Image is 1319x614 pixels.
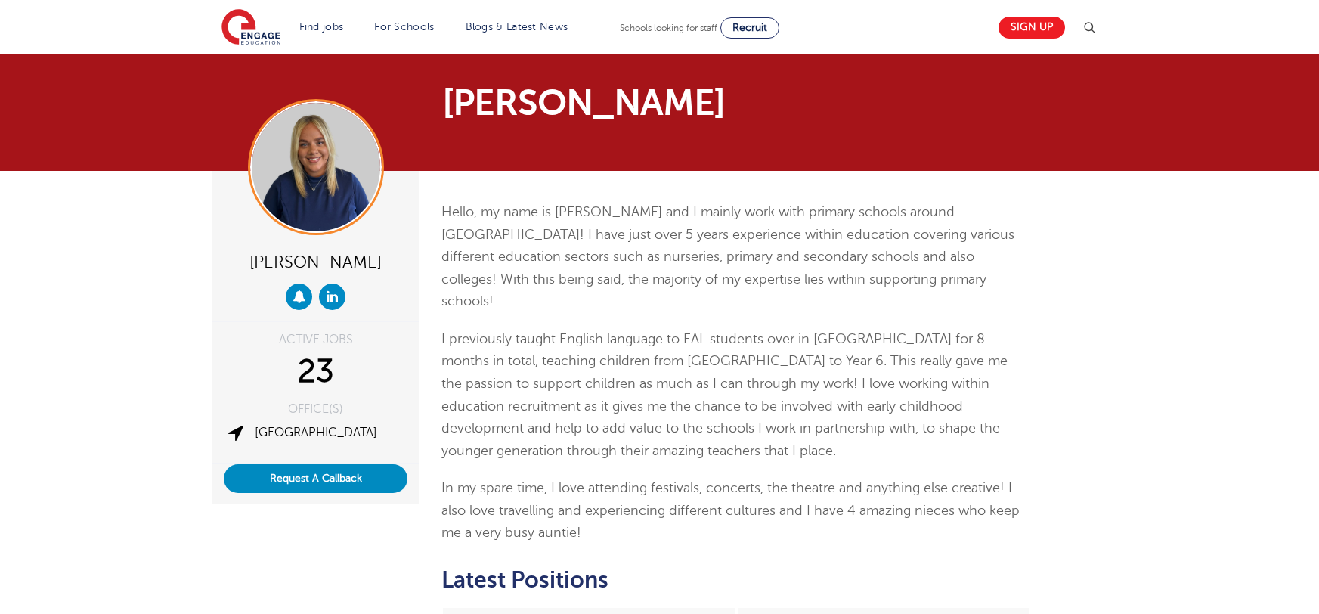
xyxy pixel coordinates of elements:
img: Engage Education [221,9,280,47]
div: 23 [224,353,407,391]
span: Schools looking for staff [620,23,717,33]
h1: [PERSON_NAME] [442,85,801,121]
a: [GEOGRAPHIC_DATA] [255,426,377,439]
span: Hello, my name is [PERSON_NAME] and I mainly work with primary schools around [GEOGRAPHIC_DATA]! ... [441,204,1014,309]
h2: Latest Positions [441,567,1030,593]
button: Request A Callback [224,464,407,493]
div: ACTIVE JOBS [224,333,407,346]
a: Find jobs [299,21,344,33]
span: Recruit [732,22,767,33]
span: In my spare time, I love attending festivals, concerts, the theatre and anything else creative! I... [441,480,1020,540]
a: Sign up [999,17,1065,39]
a: Recruit [720,17,779,39]
a: Blogs & Latest News [466,21,568,33]
span: I previously taught English language to EAL students over in [GEOGRAPHIC_DATA] for 8 months in to... [441,331,1008,458]
a: For Schools [374,21,434,33]
div: OFFICE(S) [224,403,407,415]
div: [PERSON_NAME] [224,247,407,276]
